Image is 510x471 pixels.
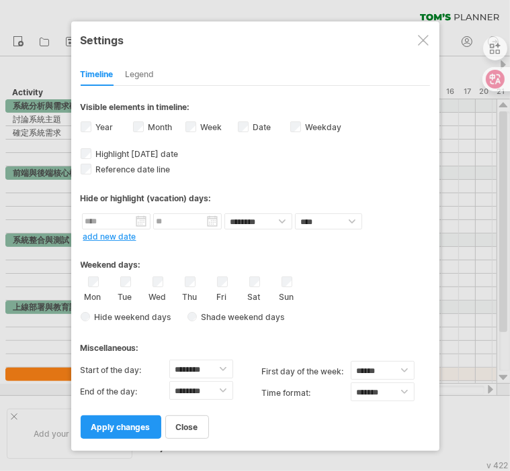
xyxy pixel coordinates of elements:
[149,289,166,302] label: Wed
[262,382,351,404] label: Time format:
[90,312,171,322] span: Hide weekend days
[303,122,342,132] label: Weekday
[176,422,198,432] span: close
[214,289,230,302] label: Fri
[93,164,171,174] span: Reference date line
[181,289,198,302] label: Thu
[146,122,173,132] label: Month
[197,312,285,322] span: Shade weekend days
[81,247,430,273] div: Weekend days:
[93,122,114,132] label: Year
[83,231,136,242] a: add new date
[81,193,430,203] div: Hide or highlight (vacation) days:
[91,422,151,432] span: apply changes
[126,64,155,86] div: Legend
[81,102,430,116] div: Visible elements in timeline:
[198,122,222,132] label: Week
[117,289,134,302] label: Tue
[81,381,169,403] label: End of the day:
[251,122,271,132] label: Date
[81,415,161,439] a: apply changes
[81,330,430,356] div: Miscellaneous:
[93,149,179,159] span: Highlight [DATE] date
[81,64,114,86] div: Timeline
[262,361,351,382] label: first day of the week:
[278,289,295,302] label: Sun
[85,289,101,302] label: Mon
[165,415,209,439] a: close
[81,360,169,381] label: Start of the day:
[81,28,430,52] div: Settings
[246,289,263,302] label: Sat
